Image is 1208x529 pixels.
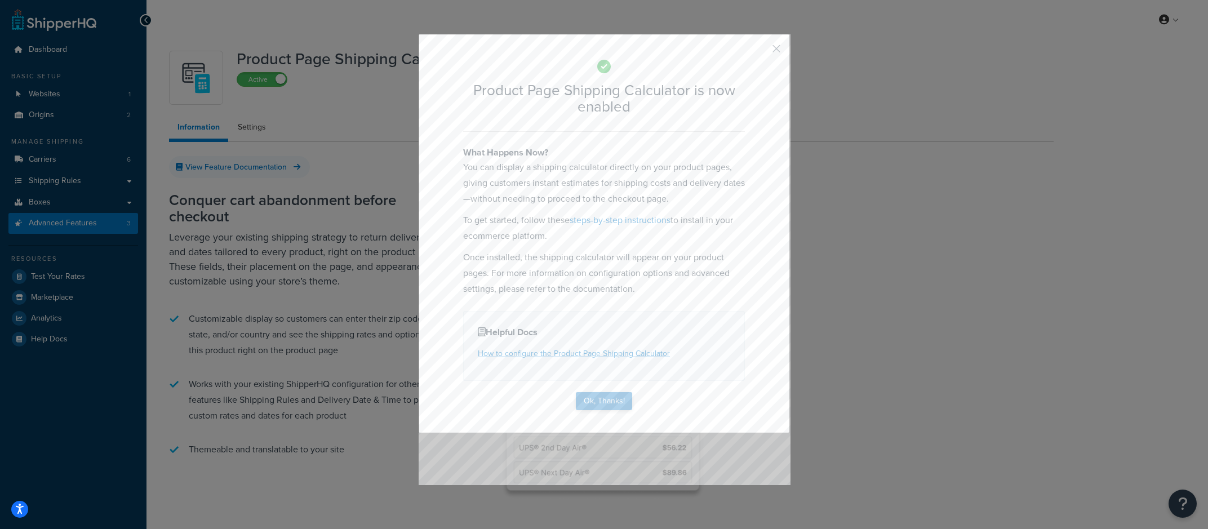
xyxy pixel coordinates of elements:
[463,82,745,114] h2: Product Page Shipping Calculator is now enabled
[570,214,670,226] a: steps-by-step instructions
[478,326,730,339] h4: Helpful Docs
[478,348,670,359] a: How to configure the Product Page Shipping Calculator
[576,392,632,410] button: Ok, Thanks!
[463,212,745,244] p: To get started, follow these to install in your ecommerce platform.
[463,250,745,297] p: Once installed, the shipping calculator will appear on your product pages. For more information o...
[463,146,745,159] h4: What Happens Now?
[463,159,745,207] p: You can display a shipping calculator directly on your product pages, giving customers instant es...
